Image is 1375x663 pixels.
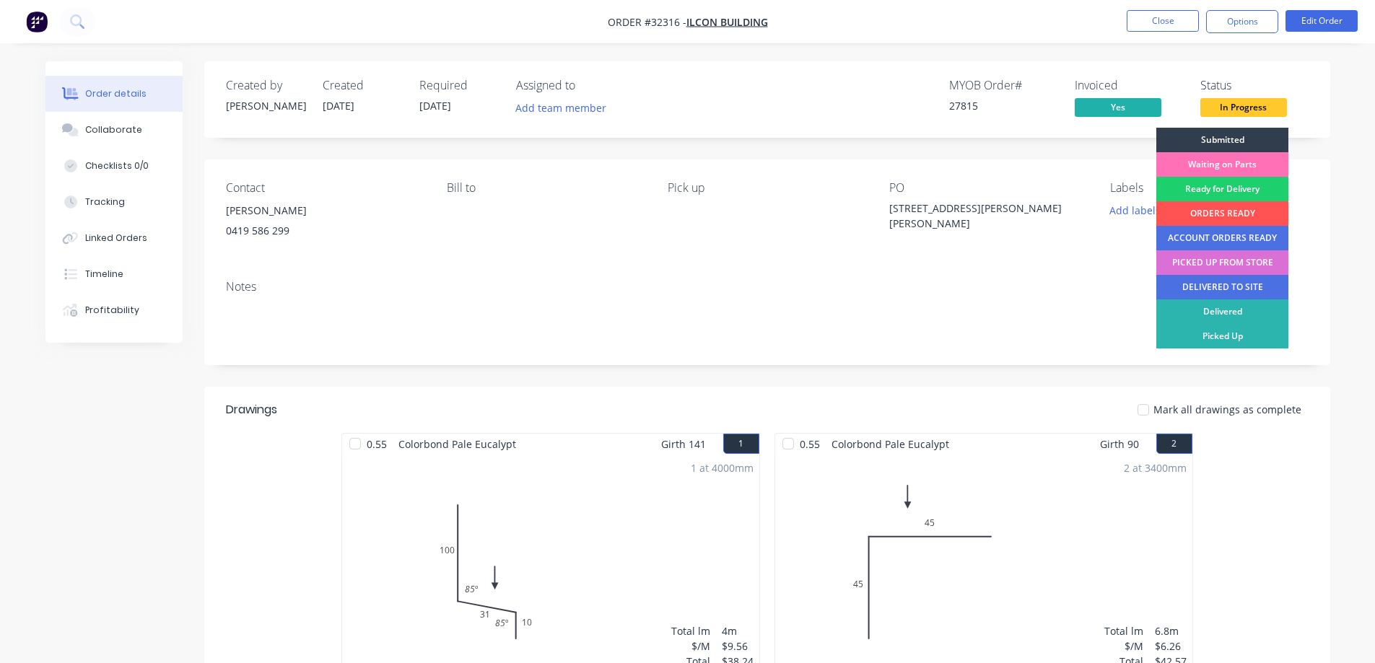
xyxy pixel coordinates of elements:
div: Required [419,79,499,92]
div: 4m [722,623,754,638]
div: [PERSON_NAME] [226,201,424,221]
img: Factory [26,11,48,32]
button: Add team member [516,98,614,118]
div: DELIVERED TO SITE [1156,275,1288,299]
span: In Progress [1200,98,1287,116]
div: 1 at 4000mm [691,460,754,475]
div: Picked Up [1156,324,1288,348]
button: In Progress [1200,98,1287,120]
div: [STREET_ADDRESS][PERSON_NAME][PERSON_NAME] [889,201,1070,231]
button: Options [1206,10,1278,33]
button: Timeline [45,256,183,292]
div: Contact [226,181,424,195]
div: Created [323,79,402,92]
div: ACCOUNT ORDERS READY [1156,226,1288,250]
div: [PERSON_NAME]0419 586 299 [226,201,424,247]
div: Checklists 0/0 [85,159,149,172]
div: Waiting on Parts [1156,152,1288,177]
div: Notes [226,280,1309,294]
div: PICKED UP FROM STORE [1156,250,1288,275]
div: Created by [226,79,305,92]
div: Pick up [668,181,865,195]
div: 0419 586 299 [226,221,424,241]
div: Linked Orders [85,232,147,245]
div: Delivered [1156,299,1288,324]
button: Tracking [45,184,183,220]
span: [DATE] [419,99,451,113]
span: Yes [1075,98,1161,116]
div: Bill to [447,181,645,195]
div: Submitted [1156,128,1288,152]
div: $9.56 [722,638,754,654]
button: Collaborate [45,112,183,148]
span: Girth 141 [661,434,706,455]
div: Profitability [85,304,139,317]
span: Girth 90 [1100,434,1139,455]
button: Add labels [1102,201,1169,220]
div: [PERSON_NAME] [226,98,305,113]
div: Collaborate [85,123,142,136]
button: Add team member [507,98,614,118]
div: Timeline [85,268,123,281]
span: 0.55 [794,434,826,455]
div: Labels [1110,181,1308,195]
div: Drawings [226,401,277,418]
span: [DATE] [323,99,354,113]
span: 0.55 [361,434,393,455]
div: PO [889,181,1087,195]
a: ILCON BUILDING [686,15,768,29]
div: $/M [1104,638,1143,654]
button: Order details [45,76,183,112]
button: 2 [1156,434,1192,454]
div: 6.8m [1155,623,1187,638]
div: $/M [671,638,710,654]
button: Checklists 0/0 [45,148,183,184]
div: ORDERS READY [1156,201,1288,226]
div: Total lm [671,623,710,638]
div: Assigned to [516,79,660,92]
div: 27815 [949,98,1057,113]
div: Total lm [1104,623,1143,638]
button: Profitability [45,292,183,328]
div: Order details [85,87,147,100]
span: Order #32316 - [608,15,686,29]
button: Edit Order [1285,10,1358,32]
div: Status [1200,79,1309,92]
div: Tracking [85,196,125,208]
div: 2 at 3400mm [1124,460,1187,475]
button: Linked Orders [45,220,183,256]
div: MYOB Order # [949,79,1057,92]
span: Colorbond Pale Eucalypt [826,434,955,455]
div: Ready for Delivery [1156,177,1288,201]
div: Invoiced [1075,79,1183,92]
button: Close [1127,10,1199,32]
span: Colorbond Pale Eucalypt [393,434,522,455]
button: 1 [723,434,759,454]
div: $6.26 [1155,638,1187,654]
